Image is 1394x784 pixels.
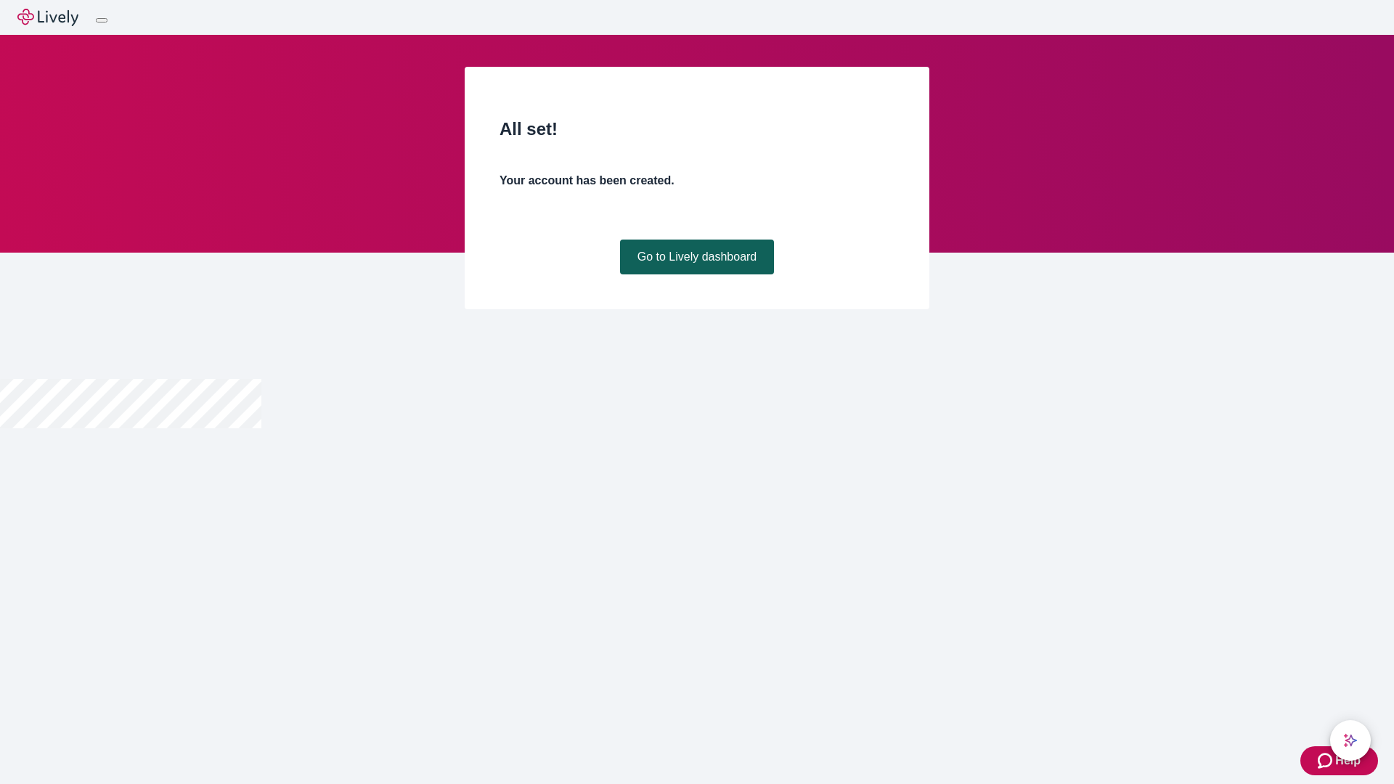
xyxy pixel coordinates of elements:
a: Go to Lively dashboard [620,240,775,274]
button: chat [1330,720,1371,761]
button: Zendesk support iconHelp [1300,746,1378,775]
img: Lively [17,9,78,26]
span: Help [1335,752,1361,769]
button: Log out [96,18,107,23]
h2: All set! [500,116,894,142]
svg: Zendesk support icon [1318,752,1335,769]
svg: Lively AI Assistant [1343,733,1358,748]
h4: Your account has been created. [500,172,894,189]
